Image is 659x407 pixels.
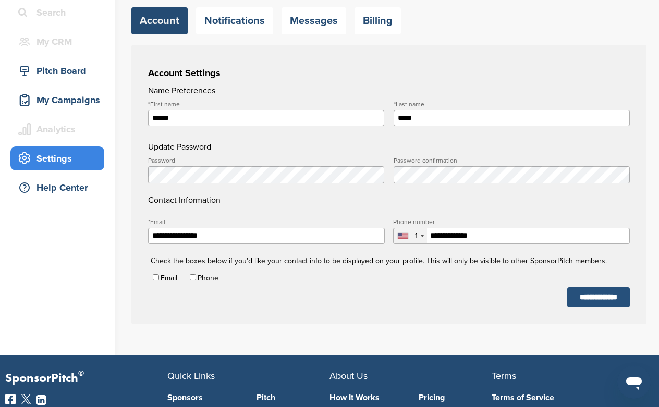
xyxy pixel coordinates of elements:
h4: Contact Information [148,157,630,206]
p: SponsorPitch [5,371,167,386]
label: Phone number [393,219,630,225]
div: Pitch Board [16,61,104,80]
a: Sponsors [167,393,241,402]
a: Search [10,1,104,24]
div: Selected country [394,228,427,243]
div: My CRM [16,32,104,51]
div: My Campaigns [16,91,104,109]
abbr: required [148,101,150,108]
span: Quick Links [167,370,215,381]
a: Account [131,7,188,34]
abbr: required [148,218,150,226]
a: Analytics [10,117,104,141]
iframe: Button to launch messaging window [617,365,651,399]
img: Twitter [21,394,31,404]
label: Password confirmation [394,157,630,164]
span: Terms [492,370,516,381]
a: Billing [355,7,401,34]
a: Settings [10,146,104,170]
a: How It Works [329,393,403,402]
a: Pitch [257,393,330,402]
label: Phone [198,274,218,282]
img: Facebook [5,394,16,404]
label: Last name [394,101,630,107]
label: Email [161,274,177,282]
div: Help Center [16,178,104,197]
a: Terms of Service [492,393,638,402]
div: Analytics [16,120,104,139]
abbr: required [394,101,396,108]
span: About Us [329,370,368,381]
a: Pricing [419,393,492,402]
div: Search [16,3,104,22]
a: My Campaigns [10,88,104,112]
div: +1 [411,232,418,240]
a: My CRM [10,30,104,54]
div: Settings [16,149,104,168]
h3: Account Settings [148,66,630,80]
a: Help Center [10,176,104,200]
h4: Name Preferences [148,84,630,97]
a: Pitch Board [10,59,104,83]
a: Messages [282,7,346,34]
label: Email [148,219,385,225]
h4: Update Password [148,141,630,153]
span: ® [78,367,84,380]
a: Notifications [196,7,273,34]
label: Password [148,157,384,164]
label: First name [148,101,384,107]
